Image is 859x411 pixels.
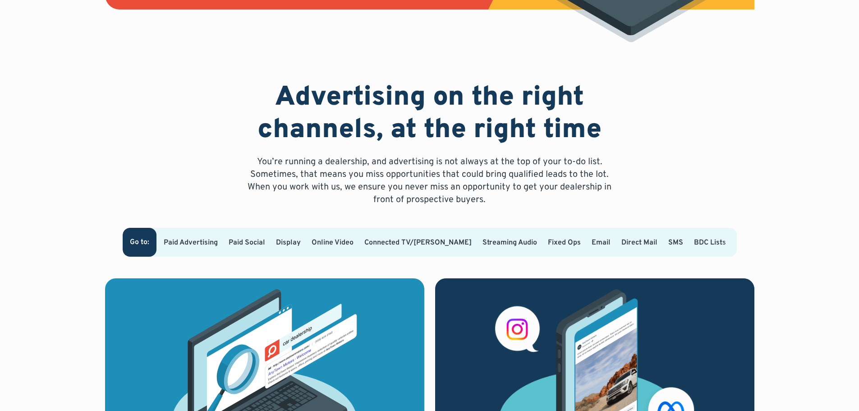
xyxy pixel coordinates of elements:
a: SMS [668,238,683,247]
a: Connected TV/[PERSON_NAME] [364,238,472,247]
a: BDC Lists [694,238,726,247]
a: Direct Mail [621,238,657,247]
a: Online Video [312,238,354,247]
h2: Advertising on the right channels, at the right time [242,82,617,147]
p: You’re running a dealership, and advertising is not always at the top of your to-do list. Sometim... [242,156,617,206]
a: Fixed Ops [548,238,581,247]
div: Go to: [130,239,149,246]
a: Streaming Audio [482,238,537,247]
a: Paid Social [229,238,265,247]
a: Display [276,238,301,247]
a: Paid Advertising [164,238,218,247]
a: Email [592,238,611,247]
